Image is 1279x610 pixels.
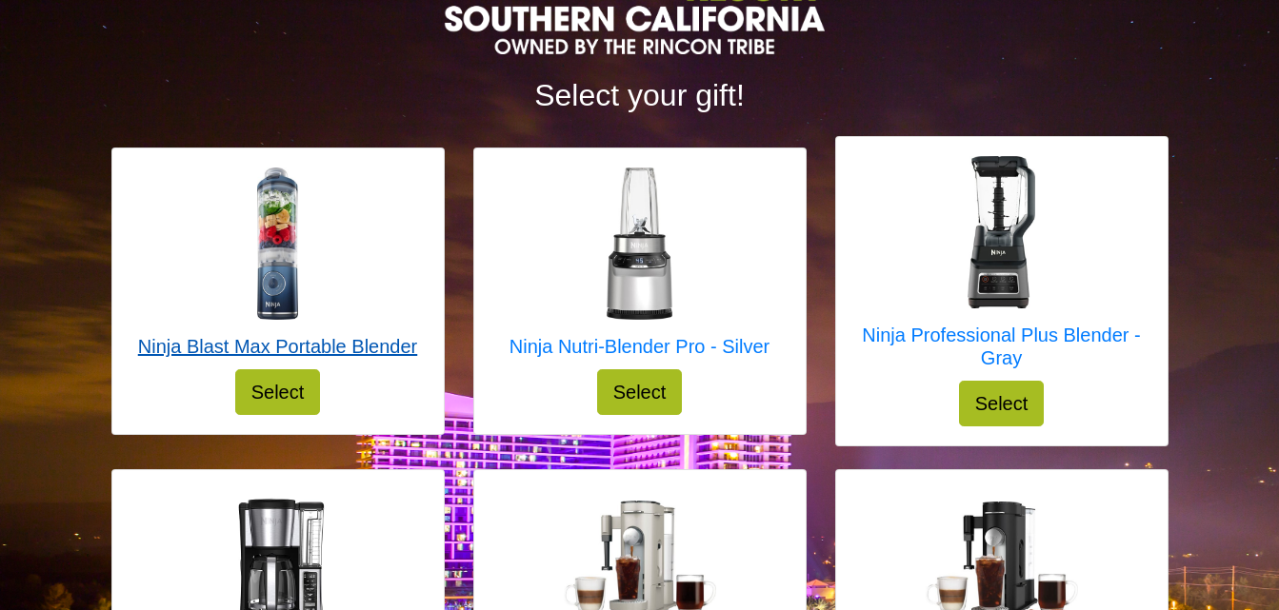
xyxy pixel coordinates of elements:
[510,335,769,358] h5: Ninja Nutri-Blender Pro - Silver
[959,381,1045,426] button: Select
[597,369,683,415] button: Select
[855,156,1149,381] a: Ninja Professional Plus Blender - Gray Ninja Professional Plus Blender - Gray
[111,77,1169,113] h2: Select your gift!
[510,167,769,369] a: Ninja Nutri-Blender Pro - Silver Ninja Nutri-Blender Pro - Silver
[855,324,1149,369] h5: Ninja Professional Plus Blender - Gray
[926,156,1078,308] img: Ninja Professional Plus Blender - Gray
[138,167,417,369] a: Ninja Blast Max Portable Blender Ninja Blast Max Portable Blender
[201,167,353,320] img: Ninja Blast Max Portable Blender
[138,335,417,358] h5: Ninja Blast Max Portable Blender
[235,369,321,415] button: Select
[563,167,715,320] img: Ninja Nutri-Blender Pro - Silver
